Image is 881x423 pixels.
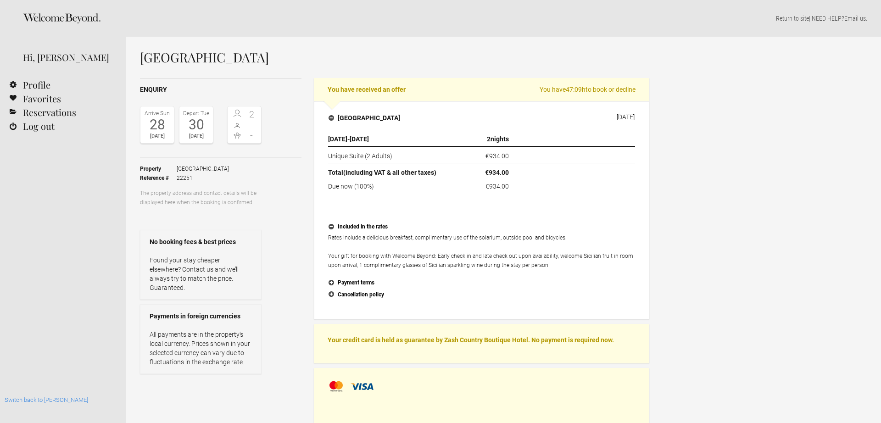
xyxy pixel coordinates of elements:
[328,233,635,270] p: Rates include a delicious breakfast, complimentary use of the solarium, outside pool and bicycles...
[143,118,172,132] div: 28
[451,132,513,146] th: nights
[328,336,614,344] strong: Your credit card is held as guarantee by Zash Country Boutique Hotel. No payment is required now.
[540,85,636,94] span: You have to book or decline
[485,152,509,160] flynt-currency: €934.00
[566,86,585,93] flynt-countdown: 47:09h
[140,189,262,207] p: The property address and contact details will be displayed here when the booking is confirmed.
[143,132,172,141] div: [DATE]
[485,183,509,190] flynt-currency: €934.00
[182,109,211,118] div: Depart Tue
[23,50,112,64] div: Hi, [PERSON_NAME]
[328,146,451,163] td: Unique Suite (2 Adults)
[182,118,211,132] div: 30
[140,14,867,23] p: | NEED HELP? .
[617,113,635,121] div: [DATE]
[5,396,88,403] a: Switch back to [PERSON_NAME]
[328,277,635,289] button: Payment terms
[140,50,649,64] h1: [GEOGRAPHIC_DATA]
[150,256,252,292] p: Found your stay cheaper elsewhere? Contact us and we’ll always try to match the price. Guaranteed.
[485,169,509,176] flynt-currency: €934.00
[328,132,451,146] th: -
[328,179,451,191] td: Due now (100%)
[182,132,211,141] div: [DATE]
[328,135,347,143] span: [DATE]
[343,169,436,176] span: (including VAT & all other taxes)
[245,131,259,140] span: -
[140,85,301,95] h2: Enquiry
[245,110,259,119] span: 2
[245,120,259,129] span: -
[140,164,177,173] strong: Property
[350,135,369,143] span: [DATE]
[328,163,451,180] th: Total
[177,164,229,173] span: [GEOGRAPHIC_DATA]
[844,15,866,22] a: Email us
[314,78,649,101] h2: You have received an offer
[150,330,252,367] p: All payments are in the property’s local currency. Prices shown in your selected currency can var...
[150,312,252,321] strong: Payments in foreign currencies
[321,108,642,128] button: [GEOGRAPHIC_DATA] [DATE]
[487,135,491,143] span: 2
[328,289,635,301] button: Cancellation policy
[140,173,177,183] strong: Reference #
[776,15,809,22] a: Return to site
[143,109,172,118] div: Arrive Sun
[177,173,229,183] span: 22251
[329,113,400,122] h4: [GEOGRAPHIC_DATA]
[150,237,252,246] strong: No booking fees & best prices
[328,221,635,233] button: Included in the rates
